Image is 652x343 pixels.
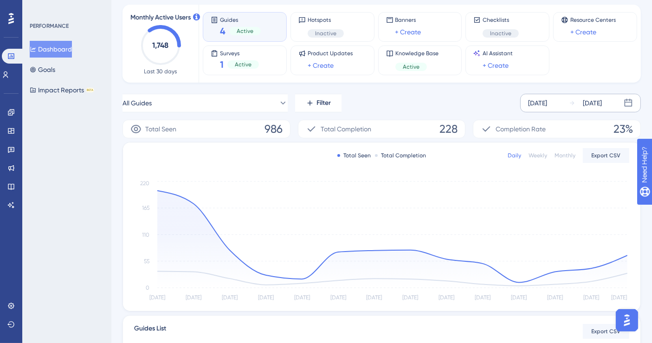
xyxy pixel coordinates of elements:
[496,123,546,135] span: Completion Rate
[93,79,171,89] div: UG_guides_...-10-14.csv
[529,152,547,159] div: Weekly
[142,232,149,238] tspan: 110
[84,78,171,89] a: UG_guides_...-10-14.csv
[153,41,169,50] text: 1,748
[9,273,176,281] div: Waiting for a teammate
[265,122,283,136] span: 986
[7,102,178,198] div: UG says…
[475,295,491,301] tspan: [DATE]
[22,2,58,13] span: Need Help?
[321,123,371,135] span: Total Completion
[8,282,178,298] textarea: Message…
[14,302,22,309] button: Upload attachment
[144,68,177,75] span: Last 30 days
[30,61,55,78] button: Goals
[59,302,66,309] button: Start recording
[44,302,52,309] button: Gif picker
[145,123,176,135] span: Total Seen
[235,61,252,68] span: Active
[613,306,641,334] iframe: UserGuiding AI Assistant Launcher
[142,205,149,212] tspan: 165
[237,27,253,35] span: Active
[86,88,94,92] div: BETA
[58,273,65,281] img: Profile image for Kemal
[439,122,458,136] span: 228
[528,97,547,109] div: [DATE]
[186,295,201,301] tspan: [DATE]
[395,50,439,57] span: Knowledge Base
[483,50,513,57] span: AI Assistant
[490,30,511,37] span: Inactive
[511,295,527,301] tspan: [DATE]
[76,73,178,94] div: UG_guides_...-10-14.csv
[395,26,421,38] a: + Create
[163,4,180,20] div: Close
[26,5,41,20] img: Profile image for Diênifer
[220,50,259,56] span: Surveys
[294,295,310,301] tspan: [DATE]
[46,273,54,281] img: Profile image for Diênifer
[15,126,141,151] b: [PERSON_NAME][EMAIL_ADDRESS][PERSON_NAME][DOMAIN_NAME]
[7,73,178,102] div: Luis says…
[130,12,191,23] span: Monthly Active Users
[52,273,59,281] img: Profile image for Simay
[570,16,616,24] span: Resource Centers
[23,167,47,175] b: [DATE]
[308,16,344,24] span: Hotspots
[611,295,627,301] tspan: [DATE]
[337,152,371,159] div: Total Seen
[123,94,288,112] button: All Guides
[30,22,69,30] div: PERFORMANCE
[220,58,224,71] span: 1
[583,148,629,163] button: Export CSV
[395,16,421,24] span: Banners
[592,152,621,159] span: Export CSV
[15,157,145,175] div: The team will be back 🕒
[402,295,418,301] tspan: [DATE]
[583,324,629,339] button: Export CSV
[222,295,238,301] tspan: [DATE]
[39,5,54,20] img: Profile image for Simay
[315,30,336,37] span: Inactive
[71,9,116,16] h1: UserGuiding
[15,107,145,153] div: You’ll get replies here and in your email: ✉️
[220,16,261,23] span: Guides
[583,97,602,109] div: [DATE]
[483,60,509,71] a: + Create
[144,258,149,265] tspan: 55
[613,122,633,136] span: 23%
[52,5,67,20] img: Profile image for Kemal
[403,63,420,71] span: Active
[508,152,521,159] div: Daily
[145,4,163,21] button: Home
[592,328,621,335] span: Export CSV
[295,94,342,112] button: Filter
[308,50,353,57] span: Product Updates
[330,295,346,301] tspan: [DATE]
[29,302,37,309] button: Emoji picker
[140,181,149,187] tspan: 220
[375,152,426,159] div: Total Completion
[7,102,152,181] div: You’ll get replies here and in your email:✉️[PERSON_NAME][EMAIL_ADDRESS][PERSON_NAME][DOMAIN_NAME...
[547,295,563,301] tspan: [DATE]
[30,82,94,98] button: Impact ReportsBETA
[367,295,382,301] tspan: [DATE]
[258,295,274,301] tspan: [DATE]
[555,152,575,159] div: Monthly
[570,26,596,38] a: + Create
[6,4,24,21] button: go back
[146,285,149,291] tspan: 0
[30,41,72,58] button: Dashboard
[439,295,454,301] tspan: [DATE]
[583,295,599,301] tspan: [DATE]
[159,298,174,313] button: Send a message…
[220,25,226,38] span: 4
[7,198,178,265] div: Luis says…
[15,183,79,188] div: UG • AI Agent • 2h ago
[308,60,334,71] a: + Create
[317,97,331,109] span: Filter
[149,295,165,301] tspan: [DATE]
[123,97,152,109] span: All Guides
